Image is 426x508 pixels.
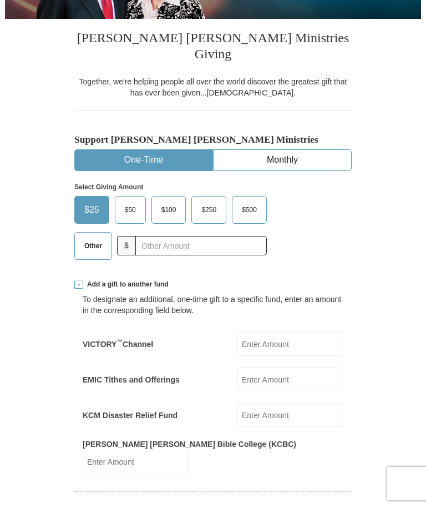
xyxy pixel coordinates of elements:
input: Enter Amount [83,450,189,474]
button: One-Time [75,150,212,170]
input: Enter Amount [237,332,343,356]
input: Enter Amount [237,368,343,391]
span: Add a gift to another fund [83,280,169,289]
span: $500 [236,202,262,218]
sup: ™ [116,338,123,345]
input: Other Amount [135,236,267,255]
button: Monthly [214,150,351,170]
label: KCM Disaster Relief Fund [83,410,177,421]
label: EMIC Tithes and Offerings [83,374,180,385]
span: $ [117,236,136,255]
h3: [PERSON_NAME] [PERSON_NAME] Ministries Giving [74,19,352,76]
div: To designate an additional, one-time gift to a specific fund, enter an amount in the correspondin... [83,294,343,316]
div: Together, we're helping people all over the world discover the greatest gift that has ever been g... [74,76,352,98]
span: $50 [119,202,141,218]
span: $100 [156,202,182,218]
input: Enter Amount [237,403,343,427]
label: [PERSON_NAME] [PERSON_NAME] Bible College (KCBC) [83,439,296,450]
span: $25 [79,202,105,218]
h5: Support [PERSON_NAME] [PERSON_NAME] Ministries [74,134,352,145]
span: Other [79,238,108,254]
strong: Select Giving Amount [74,183,143,191]
label: VICTORY Channel [83,339,153,350]
span: $250 [196,202,222,218]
